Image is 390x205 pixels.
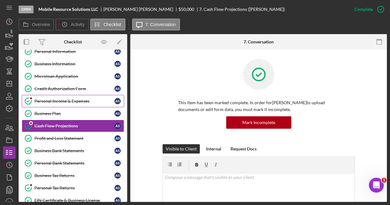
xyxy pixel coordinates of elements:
[34,99,114,104] div: Personal Income & Expenses
[19,6,34,13] div: Open
[34,49,114,54] div: Personal Information
[369,178,384,193] iframe: Intercom live chat
[22,182,124,194] a: Personal Tax ReturnsAS
[22,107,124,120] a: Business PlanAS
[227,144,260,154] button: Request Docs
[163,144,200,154] button: Visible to Client
[22,58,124,70] a: Business InformationAS
[34,136,114,141] div: Profit and Loss Statement
[22,45,124,58] a: Personal InformationAS
[64,39,82,44] div: Checklist
[166,144,197,154] div: Visible to Client
[34,111,114,116] div: Business Plan
[34,173,114,178] div: Business Tax Returns
[71,22,84,27] label: Activity
[382,178,387,183] span: 1
[114,160,121,166] div: A S
[22,132,124,145] a: Profit and Loss StatementAS
[114,135,121,141] div: A S
[226,116,291,129] button: Mark Incomplete
[34,123,114,128] div: Cash Flow Projections
[114,148,121,154] div: A S
[231,144,257,154] div: Request Docs
[114,48,121,55] div: A S
[90,19,125,30] button: Checklist
[38,7,98,12] b: Mobile Resource Solutions LLC
[34,86,114,91] div: Credit Authorization Form
[242,116,275,129] div: Mark Incomplete
[203,144,224,154] button: Internal
[114,172,121,179] div: A S
[22,157,124,169] a: Personal Bank StatementsAS
[244,39,274,44] div: 7. Conversation
[103,7,178,12] div: [PERSON_NAME] [PERSON_NAME]
[7,201,11,204] text: PT
[19,19,54,30] button: Overview
[114,123,121,129] div: A S
[22,95,124,107] a: Personal Income & ExpensesAS
[114,98,121,104] div: A S
[114,73,121,79] div: A S
[114,197,121,203] div: A S
[22,70,124,82] a: Microloan ApplicationAS
[34,185,114,190] div: Personal Tax Returns
[132,19,180,30] button: 7. Conversation
[22,120,124,132] a: Cash Flow ProjectionsAS
[114,61,121,67] div: A S
[34,74,114,79] div: Microloan Application
[348,3,387,16] button: Complete
[178,7,194,12] span: $50,000
[32,22,50,27] label: Overview
[22,169,124,182] a: Business Tax ReturnsAS
[178,99,339,113] p: This item has been marked complete. In order for [PERSON_NAME] to upload documents or edit form d...
[114,110,121,117] div: A S
[34,61,114,66] div: Business Information
[146,22,176,27] label: 7. Conversation
[22,82,124,95] a: Credit Authorization FormAS
[114,185,121,191] div: A S
[199,7,285,12] div: 7. Cash Flow Projections ([PERSON_NAME])
[104,22,121,27] label: Checklist
[34,198,114,203] div: EIN Certificate & Business License
[56,19,88,30] button: Activity
[114,86,121,92] div: A S
[34,161,114,166] div: Personal Bank Statements
[354,3,373,16] div: Complete
[22,145,124,157] a: Business Bank StatementsAS
[34,148,114,153] div: Business Bank Statements
[206,144,221,154] div: Internal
